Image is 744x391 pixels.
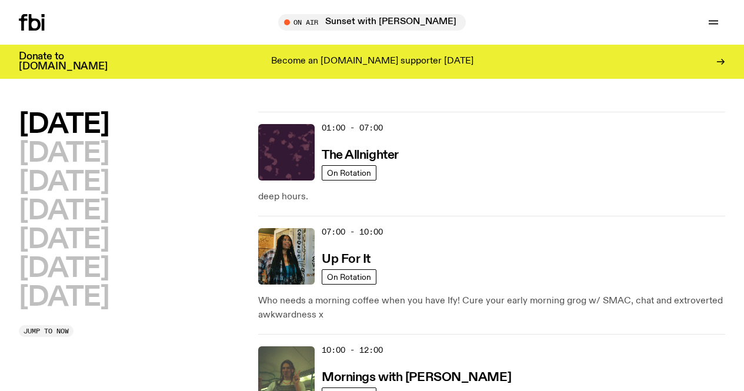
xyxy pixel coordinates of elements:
h3: Donate to [DOMAIN_NAME] [19,52,108,72]
a: The Allnighter [322,147,399,162]
span: On Rotation [327,169,371,178]
button: [DATE] [19,256,109,282]
a: Mornings with [PERSON_NAME] [322,369,511,384]
button: [DATE] [19,227,109,253]
p: Who needs a morning coffee when you have Ify! Cure your early morning grog w/ SMAC, chat and extr... [258,294,725,322]
img: Ify - a Brown Skin girl with black braided twists, looking up to the side with her tongue stickin... [258,228,315,285]
button: [DATE] [19,169,109,196]
span: 01:00 - 07:00 [322,122,383,133]
span: 07:00 - 10:00 [322,226,383,238]
span: 10:00 - 12:00 [322,345,383,356]
p: deep hours. [258,190,725,204]
button: On AirSunset with [PERSON_NAME] [278,14,466,31]
p: Become an [DOMAIN_NAME] supporter [DATE] [271,56,473,67]
h3: The Allnighter [322,149,399,162]
a: Up For It [322,251,371,266]
span: Tune in live [291,18,460,26]
button: [DATE] [19,285,109,311]
button: [DATE] [19,112,109,138]
span: On Rotation [327,273,371,282]
h3: Up For It [322,253,371,266]
a: On Rotation [322,165,376,181]
h3: Mornings with [PERSON_NAME] [322,372,511,384]
button: Jump to now [19,325,74,337]
button: [DATE] [19,198,109,225]
span: Jump to now [24,328,69,335]
a: On Rotation [322,269,376,285]
button: [DATE] [19,141,109,167]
